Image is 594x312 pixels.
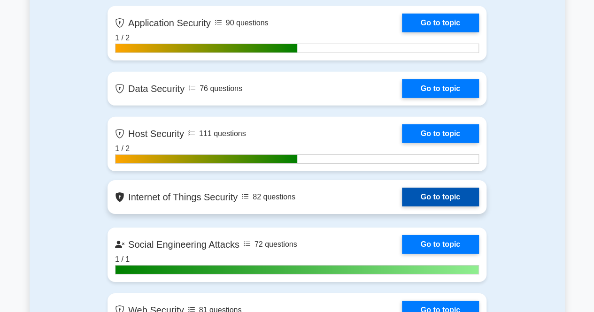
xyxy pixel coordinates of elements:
a: Go to topic [402,79,479,98]
a: Go to topic [402,235,479,254]
a: Go to topic [402,188,479,206]
a: Go to topic [402,124,479,143]
a: Go to topic [402,14,479,32]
